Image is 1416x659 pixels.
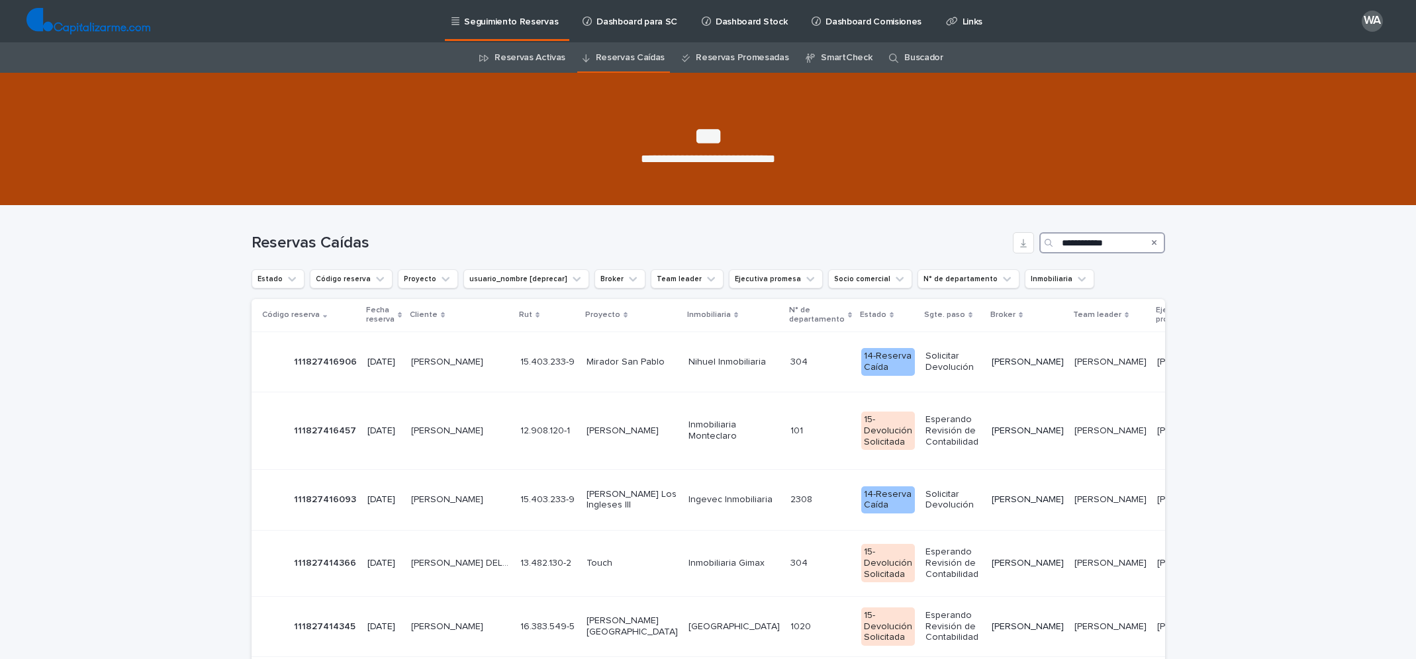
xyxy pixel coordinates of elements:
p: Inmobiliaria Gimax [688,558,780,569]
p: Andrea Alejandra Poblete Cerón [411,354,486,368]
h1: Reservas Caídas [252,234,1008,253]
p: [DATE] [367,494,401,505]
button: Código reserva [310,269,393,288]
div: 14-Reserva Caída [861,486,915,514]
a: Buscador [904,42,943,73]
p: [PERSON_NAME] [1157,621,1229,633]
p: [PERSON_NAME] [992,494,1064,505]
p: 13.482.130-2 [520,555,574,569]
p: ELVIRA DEL CARMEN ALBORNOZ MATAMALA [411,555,512,569]
p: Nihuel Inmobiliaria [688,357,780,368]
p: Rut [519,308,532,322]
p: [PERSON_NAME][GEOGRAPHIC_DATA] [587,615,678,638]
p: N° de departamento [789,303,845,328]
p: [PERSON_NAME] [1157,425,1229,437]
button: Broker [594,269,645,288]
p: 1020 [790,619,814,633]
div: WA [1362,11,1383,32]
button: Socio comercial [828,269,912,288]
p: 101 [790,423,806,437]
p: [PERSON_NAME] [1157,558,1229,569]
p: [PERSON_NAME] [1157,494,1229,505]
p: [PERSON_NAME] [1074,357,1147,368]
button: usuario_nombre [deprecar] [463,269,589,288]
p: Cliente [410,308,438,322]
p: [DATE] [367,357,401,368]
p: [GEOGRAPHIC_DATA] [688,621,780,633]
button: Ejecutiva promesa [729,269,823,288]
div: 15-Devolución Solicitada [861,607,915,646]
a: Reservas Promesadas [696,42,788,73]
p: Esperando Revisión de Contabilidad [925,547,981,580]
div: 14-Reserva Caída [861,348,915,376]
a: Reservas Activas [495,42,565,73]
p: [PERSON_NAME] [992,357,1064,368]
p: Código reserva [262,308,320,322]
p: Inmobiliaria Monteclaro [688,419,780,442]
p: 304 [790,354,810,368]
img: TjQlHxlQVOtaKxwbrr5R [26,8,150,34]
button: N° de departamento [918,269,1019,288]
p: 12.908.120-1 [520,423,573,437]
p: 111827416093 [294,492,359,505]
p: 15.403.233-9 [520,354,577,368]
p: Estado [860,308,886,322]
p: Fecha reserva [366,303,395,328]
a: SmartCheck [821,42,872,73]
p: Proyecto [585,308,620,322]
button: Inmobiliaria [1025,269,1094,288]
p: 111827416906 [294,354,359,368]
p: Touch [587,558,678,569]
p: Esperando Revisión de Contabilidad [925,414,981,447]
p: [PERSON_NAME] [992,621,1064,633]
p: 15.403.233-9 [520,492,577,505]
p: Solicitar Devolución [925,351,981,373]
div: 15-Devolución Solicitada [861,412,915,450]
p: Team leader [1073,308,1121,322]
p: Eduardo Ignacio González Soto [411,619,486,633]
p: 111827416457 [294,423,359,437]
p: [PERSON_NAME] [1074,494,1147,505]
p: 2308 [790,492,815,505]
p: Andrea Alejandra Poblete Cerón [411,492,486,505]
p: 16.383.549-5 [520,619,577,633]
a: Reservas Caídas [596,42,665,73]
p: [PERSON_NAME] [992,425,1064,437]
p: [PERSON_NAME] Los Ingleses III [587,489,678,511]
p: Broker [990,308,1015,322]
p: Esperando Revisión de Contabilidad [925,610,981,643]
p: Inmobiliaria [687,308,731,322]
p: [DATE] [367,425,401,437]
p: Ejecutiva promesa [1156,303,1223,328]
p: [DATE] [367,558,401,569]
p: [PERSON_NAME] [1157,357,1229,368]
input: Search [1039,232,1165,253]
p: Solicitar Devolución [925,489,981,511]
button: Estado [252,269,305,288]
button: Proyecto [398,269,458,288]
p: MILTON CESAR CHÁVEZ CALDERÓN [411,423,486,437]
p: 111827414345 [294,619,358,633]
div: 15-Devolución Solicitada [861,544,915,582]
p: 304 [790,555,810,569]
p: [PERSON_NAME] [1074,558,1147,569]
p: [DATE] [367,621,401,633]
p: Sgte. paso [924,308,965,322]
p: Mirador San Pablo [587,357,678,368]
p: [PERSON_NAME] [587,425,678,437]
p: [PERSON_NAME] [992,558,1064,569]
p: [PERSON_NAME] [1074,621,1147,633]
button: Team leader [651,269,724,288]
p: [PERSON_NAME] [1074,425,1147,437]
p: Ingevec Inmobiliaria [688,494,780,505]
p: 111827414366 [294,555,359,569]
